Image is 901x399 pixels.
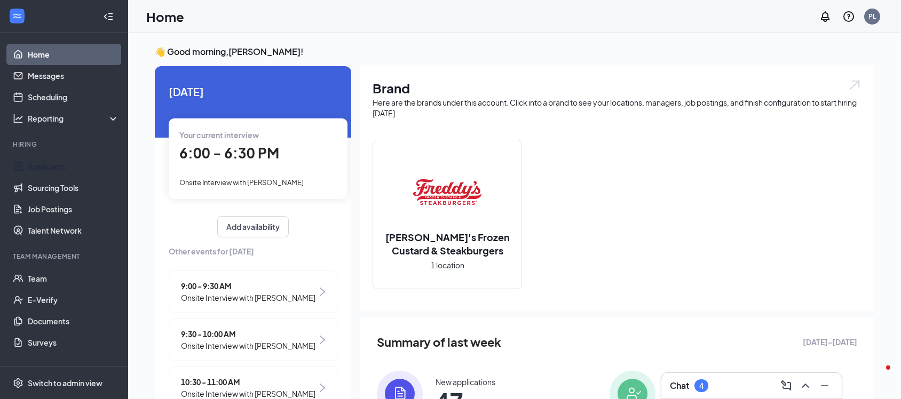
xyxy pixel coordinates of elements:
[13,140,117,149] div: Hiring
[28,332,119,353] a: Surveys
[842,10,855,23] svg: QuestionInfo
[431,259,464,271] span: 1 location
[146,7,184,26] h1: Home
[848,79,862,91] img: open.6027fd2a22e1237b5b06.svg
[28,156,119,177] a: Applicants
[818,379,831,392] svg: Minimize
[28,198,119,220] a: Job Postings
[28,44,119,65] a: Home
[181,328,315,340] span: 9:30 - 10:00 AM
[377,333,501,352] span: Summary of last week
[28,65,119,86] a: Messages
[181,340,315,352] span: Onsite Interview with [PERSON_NAME]
[103,11,114,22] svg: Collapse
[28,177,119,198] a: Sourcing Tools
[28,289,119,310] a: E-Verify
[169,83,337,100] span: [DATE]
[28,86,119,108] a: Scheduling
[169,245,337,257] span: Other events for [DATE]
[13,378,23,388] svg: Settings
[12,11,22,21] svg: WorkstreamLogo
[780,379,793,392] svg: ComposeMessage
[13,113,23,124] svg: Analysis
[670,380,689,392] h3: Chat
[181,376,315,388] span: 10:30 - 11:00 AM
[28,378,102,388] div: Switch to admin view
[865,363,890,388] iframe: Intercom live chat
[28,220,119,241] a: Talent Network
[28,310,119,332] a: Documents
[373,230,521,257] h2: [PERSON_NAME]'s Frozen Custard & Steakburgers
[436,377,495,387] div: New applications
[373,79,862,97] h1: Brand
[819,10,832,23] svg: Notifications
[13,252,117,261] div: Team Management
[778,377,795,394] button: ComposeMessage
[13,364,117,373] div: Payroll
[797,377,814,394] button: ChevronUp
[181,292,315,304] span: Onsite Interview with [PERSON_NAME]
[179,144,279,162] span: 6:00 - 6:30 PM
[217,216,289,237] button: Add availability
[413,158,481,226] img: Freddy's Frozen Custard & Steakburgers
[803,336,857,348] span: [DATE] - [DATE]
[799,379,812,392] svg: ChevronUp
[373,97,862,118] div: Here are the brands under this account. Click into a brand to see your locations, managers, job p...
[179,178,304,187] span: Onsite Interview with [PERSON_NAME]
[28,268,119,289] a: Team
[28,113,120,124] div: Reporting
[816,377,833,394] button: Minimize
[868,12,876,21] div: PL
[155,46,874,58] h3: 👋 Good morning, [PERSON_NAME] !
[181,280,315,292] span: 9:00 - 9:30 AM
[179,130,259,140] span: Your current interview
[699,381,704,390] div: 4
